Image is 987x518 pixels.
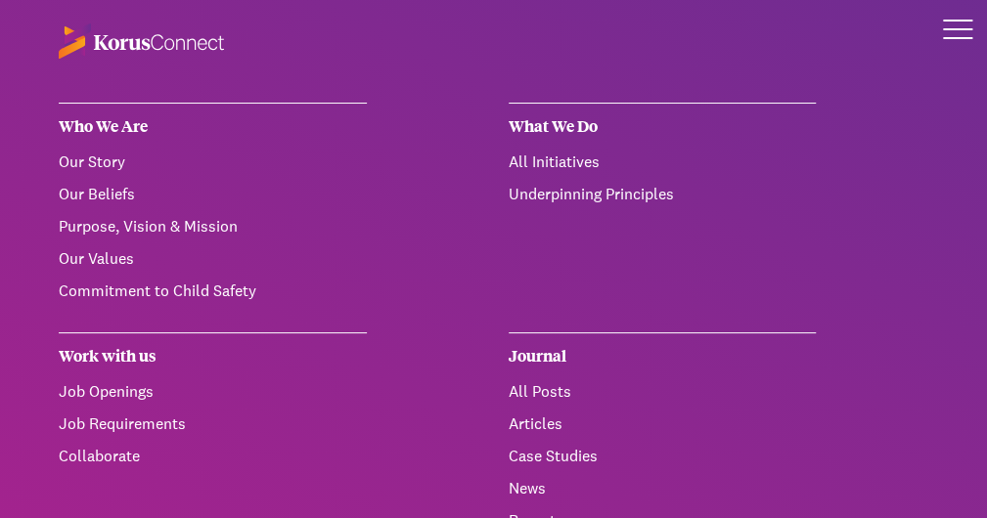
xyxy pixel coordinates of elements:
div: What We Do [509,103,817,151]
a: All Initiatives [509,151,600,172]
div: Who We Are [59,103,367,151]
a: Job Openings [59,381,154,402]
img: korus-connect%2F70fc4767-4e77-47d7-a16a-dd1598af5252_logo-reverse.svg [59,23,224,59]
a: Our Story [59,151,125,172]
a: Articles [509,413,562,434]
a: Purpose, Vision & Mission [59,216,238,237]
div: Journal [509,332,817,380]
a: Case Studies [509,446,598,466]
a: Our Beliefs [59,184,135,204]
a: All Posts [509,381,571,402]
a: Our Values [59,248,134,269]
a: Collaborate [59,446,140,466]
a: News [509,478,546,498]
div: Work with us [59,332,367,380]
a: Underpinning Principles [509,184,674,204]
a: Job Requirements [59,413,186,434]
a: Commitment to Child Safety [59,281,256,301]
